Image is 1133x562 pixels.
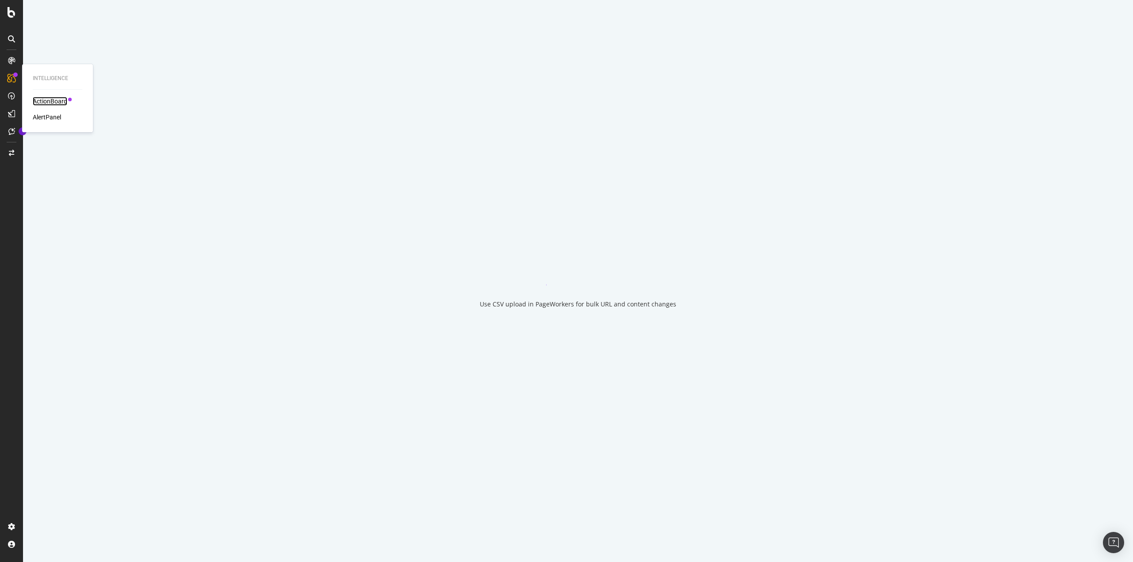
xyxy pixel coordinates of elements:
a: AlertPanel [33,113,61,122]
div: Intelligence [33,75,82,82]
div: Tooltip anchor [19,127,27,135]
div: Open Intercom Messenger [1103,532,1124,553]
div: Use CSV upload in PageWorkers for bulk URL and content changes [480,300,676,309]
div: animation [546,254,610,286]
a: ActionBoard [33,97,67,106]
